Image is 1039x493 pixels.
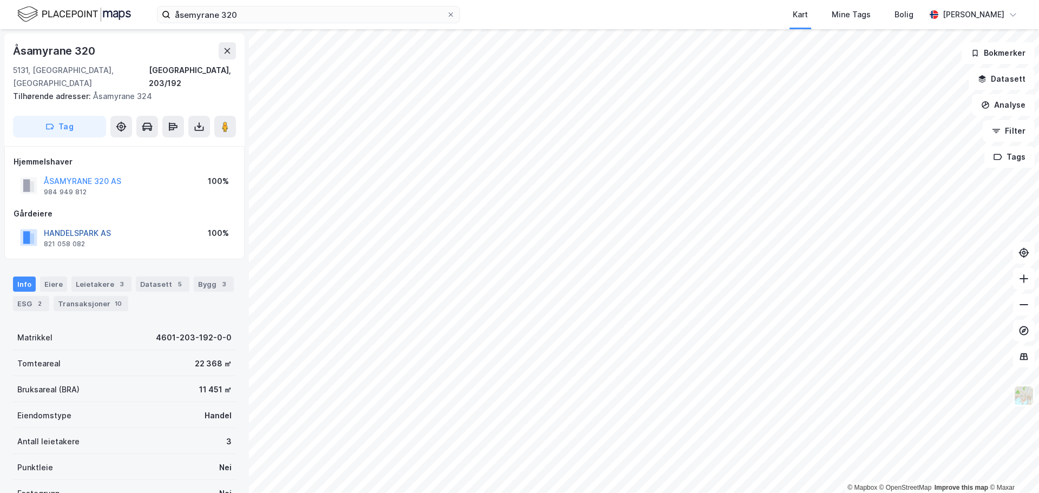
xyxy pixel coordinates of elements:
div: 5 [174,279,185,290]
div: 5131, [GEOGRAPHIC_DATA], [GEOGRAPHIC_DATA] [13,64,149,90]
div: [PERSON_NAME] [943,8,1004,21]
div: 100% [208,227,229,240]
div: Handel [205,409,232,422]
div: Transaksjoner [54,296,128,311]
div: Mine Tags [832,8,871,21]
button: Tag [13,116,106,137]
div: Bolig [895,8,913,21]
div: Matrikkel [17,331,52,344]
a: Improve this map [935,484,988,491]
div: Info [13,277,36,292]
div: Datasett [136,277,189,292]
div: 11 451 ㎡ [199,383,232,396]
div: Eiendomstype [17,409,71,422]
input: Søk på adresse, matrikkel, gårdeiere, leietakere eller personer [170,6,446,23]
div: 22 368 ㎡ [195,357,232,370]
button: Filter [983,120,1035,142]
div: 4601-203-192-0-0 [156,331,232,344]
div: 3 [116,279,127,290]
div: 10 [113,298,124,309]
a: Mapbox [847,484,877,491]
div: Hjemmelshaver [14,155,235,168]
div: Leietakere [71,277,131,292]
span: Tilhørende adresser: [13,91,93,101]
div: Antall leietakere [17,435,80,448]
div: Bygg [194,277,234,292]
div: Åsamyrane 324 [13,90,227,103]
img: logo.f888ab2527a4732fd821a326f86c7f29.svg [17,5,131,24]
div: Eiere [40,277,67,292]
button: Tags [984,146,1035,168]
div: Nei [219,461,232,474]
div: 3 [226,435,232,448]
button: Bokmerker [962,42,1035,64]
button: Datasett [969,68,1035,90]
div: [GEOGRAPHIC_DATA], 203/192 [149,64,236,90]
button: Analyse [972,94,1035,116]
div: 984 949 812 [44,188,87,196]
div: 821 058 082 [44,240,85,248]
div: Kontrollprogram for chat [985,441,1039,493]
a: OpenStreetMap [879,484,932,491]
div: 3 [219,279,229,290]
div: Kart [793,8,808,21]
div: Åsamyrane 320 [13,42,97,60]
div: Gårdeiere [14,207,235,220]
div: 2 [34,298,45,309]
div: Bruksareal (BRA) [17,383,80,396]
img: Z [1014,385,1034,406]
div: ESG [13,296,49,311]
div: 100% [208,175,229,188]
iframe: Chat Widget [985,441,1039,493]
div: Punktleie [17,461,53,474]
div: Tomteareal [17,357,61,370]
